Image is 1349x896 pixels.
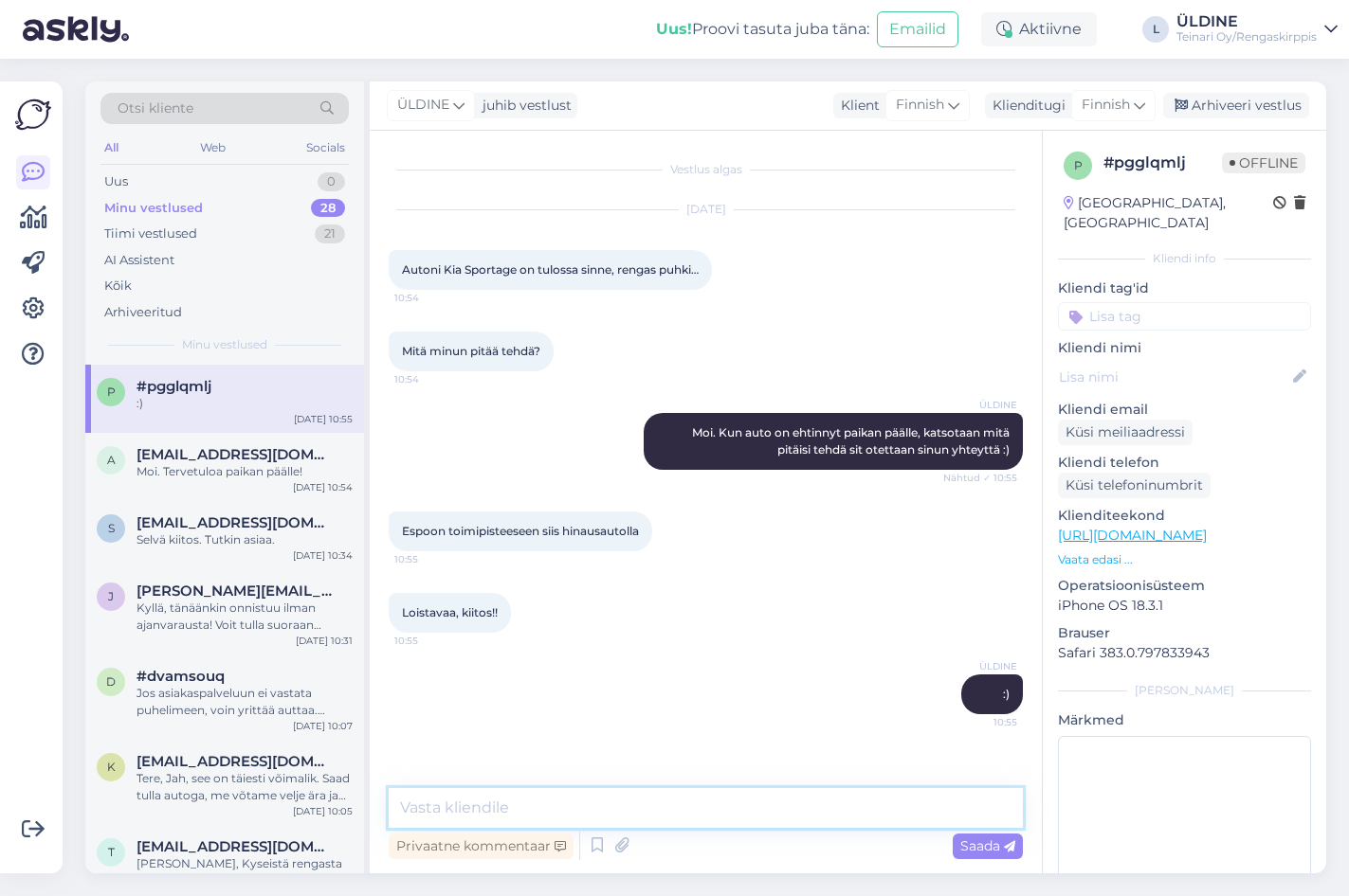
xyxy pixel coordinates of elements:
[108,589,114,603] span: j
[981,12,1097,46] div: Aktiivne
[656,20,692,38] b: Uus!
[137,378,211,395] span: #pgglqmlj
[1058,643,1311,663] p: Safari 383.0.797833943
[118,99,193,118] span: Otsi kliente
[1059,367,1289,387] input: Lisa nimi
[104,251,174,270] div: AI Assistent
[1058,551,1311,568] p: Vaata edasi ...
[397,95,449,116] span: ÜLDINE
[1058,250,1311,267] div: Kliendi info
[946,659,1017,673] span: ÜLDINE
[1176,14,1317,29] div: ÜLDINE
[108,521,115,535] span: s
[137,446,334,463] span: andis.v88@gmail.com
[302,135,349,160] div: Socials
[196,135,229,160] div: Web
[1003,687,1010,701] span: :)
[137,770,353,804] div: Tere, Jah, see on täiesti võimalik. Saad tulla autoga, me võtame velje ära ja keevitame selle val...
[1058,710,1311,730] p: Märkmed
[104,277,132,296] div: Kõik
[182,336,267,353] span: Minu vestlused
[107,385,116,399] span: p
[1163,93,1309,118] div: Arhiveeri vestlus
[960,837,1015,854] span: Saada
[1176,14,1338,45] a: ÜLDINETeinari Oy/Rengaskirppis
[946,715,1017,729] span: 10:55
[946,398,1017,412] span: ÜLDINE
[104,224,197,243] div: Tiimi vestlused
[315,224,345,243] div: 21
[985,96,1066,116] div: Klienditugi
[402,524,639,538] span: Espoon toimipisteeseen siis hinausautolla
[293,548,353,563] div: [DATE] 10:34
[833,96,880,116] div: Klient
[389,833,574,859] div: Privaatne kommentaar
[1058,278,1311,298] p: Kliendi tag'id
[1058,302,1311,331] input: Lisa tag
[389,161,1023,178] div: Vestlus algas
[137,514,334,531] span: salo.tommi@gmail.com
[1058,576,1311,596] p: Operatsioonisüsteem
[1058,473,1211,498] div: Küsi telefoninumbrit
[318,172,345,191] div: 0
[1058,623,1311,643] p: Brauser
[402,262,699,277] span: Autoni Kia Sportage on tulossa sinne, rengas puhki…
[108,845,115,859] span: t
[1058,338,1311,358] p: Kliendi nimi
[106,674,116,689] span: d
[104,303,182,322] div: Arhiveeritud
[402,605,498,619] span: Loistavaa, kiitos!!
[107,760,116,774] span: k
[107,453,116,467] span: a
[104,199,203,218] div: Minu vestlused
[293,480,353,494] div: [DATE] 10:54
[1074,158,1083,172] span: p
[1058,596,1311,616] p: iPhone OS 18.3.1
[137,600,353,634] div: Kyllä, tänäänkin onnistuu ilman ajanvarausta! Voit tulla suoraan Vantaan toimipisteeseemme, ja ho...
[394,291,465,305] span: 10:54
[137,753,334,770] span: keimoaia@gmail.com
[100,135,122,160] div: All
[137,531,353,548] div: Selvä kiitos. Tutkin asiaa.
[293,719,353,733] div: [DATE] 10:07
[1058,453,1311,473] p: Kliendi telefon
[293,804,353,818] div: [DATE] 10:05
[296,634,353,648] div: [DATE] 10:31
[137,463,353,480] div: Moi. Tervetuloa paikan päälle!
[1103,152,1222,174] div: # pgglqmlj
[1058,527,1207,544] a: [URL][DOMAIN_NAME]
[137,838,334,855] span: tauri.schonberg@hotmail.com
[877,11,958,47] button: Emailid
[137,685,353,719] div: Jos asiakaspalveluun ei vastata puhelimeen, voin yrittää auttaa. Voinko olla avuksi jollain taval...
[1142,16,1169,43] div: L
[394,552,465,566] span: 10:55
[1058,420,1193,445] div: Küsi meiliaadressi
[656,18,869,41] div: Proovi tasuta juba täna:
[943,471,1017,485] span: Nähtud ✓ 10:55
[896,95,944,116] span: Finnish
[692,425,1012,457] span: Moi. Kun auto on ehtinnyt paikan päälle, katsotaan mitä pitäisi tehdä sit otettaan sinun yhteyttä :)
[394,372,465,386] span: 10:54
[137,582,334,600] span: jimi.saarinen@yahoo.com
[394,634,465,648] span: 10:55
[15,97,51,133] img: Askly Logo
[294,412,353,426] div: [DATE] 10:55
[1058,682,1311,699] div: [PERSON_NAME]
[1058,400,1311,420] p: Kliendi email
[389,201,1023,218] div: [DATE]
[137,395,353,412] div: :)
[1058,506,1311,526] p: Klienditeekond
[475,96,572,116] div: juhib vestlust
[137,668,225,685] span: #dvamsouq
[1064,193,1273,233] div: [GEOGRAPHIC_DATA], [GEOGRAPHIC_DATA]
[311,199,345,218] div: 28
[1222,152,1305,173] span: Offline
[137,855,353,889] div: [PERSON_NAME], Kyseistä rengasta (215/45/17) on tällä hetkellä saatavilla vain yksi kappale. Tois...
[1176,29,1317,45] div: Teinari Oy/Rengaskirppis
[402,344,540,358] span: Mitä minun pitää tehdä?
[104,172,128,191] div: Uus
[1082,95,1130,116] span: Finnish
